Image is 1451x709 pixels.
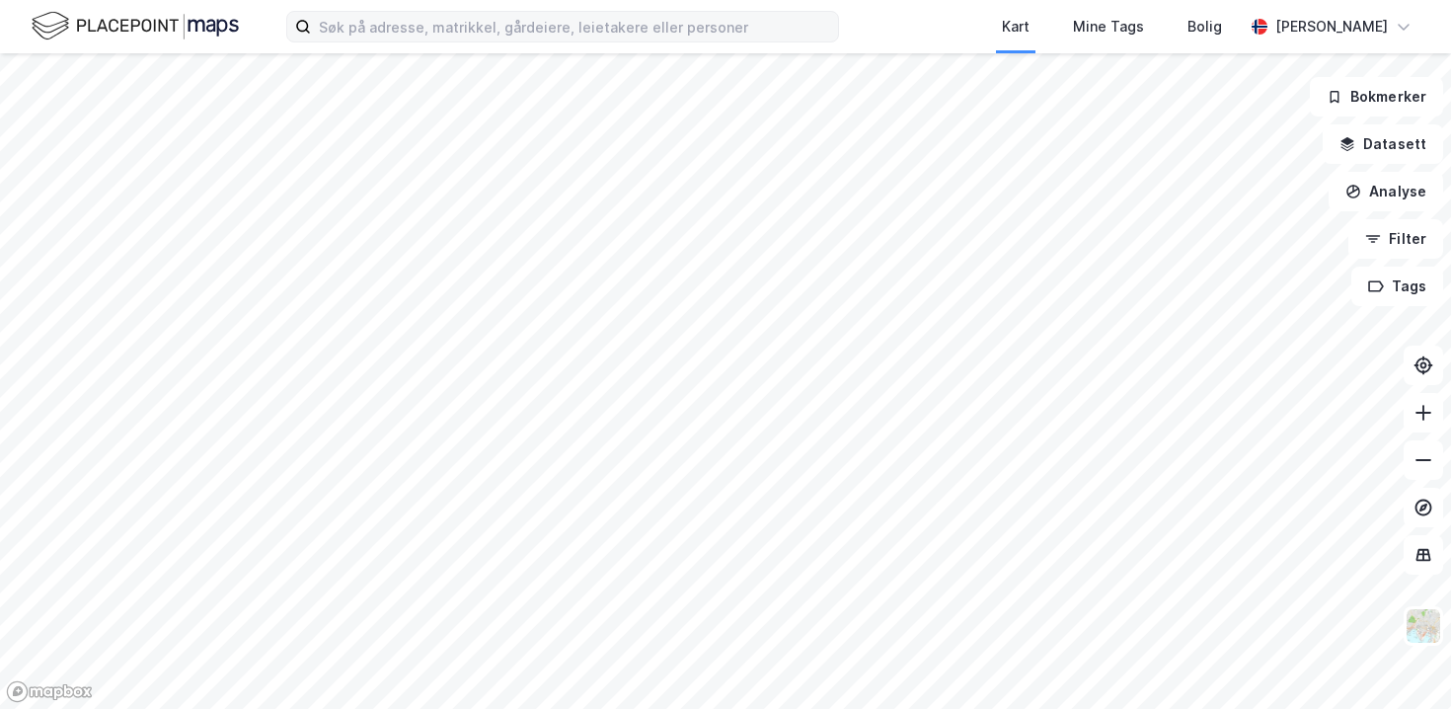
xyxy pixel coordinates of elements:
div: Kontrollprogram for chat [1352,614,1451,709]
img: logo.f888ab2527a4732fd821a326f86c7f29.svg [32,9,239,43]
div: [PERSON_NAME] [1275,15,1388,39]
div: Mine Tags [1073,15,1144,39]
iframe: Chat Widget [1352,614,1451,709]
div: Bolig [1187,15,1222,39]
input: Søk på adresse, matrikkel, gårdeiere, leietakere eller personer [311,12,838,41]
div: Kart [1002,15,1030,39]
